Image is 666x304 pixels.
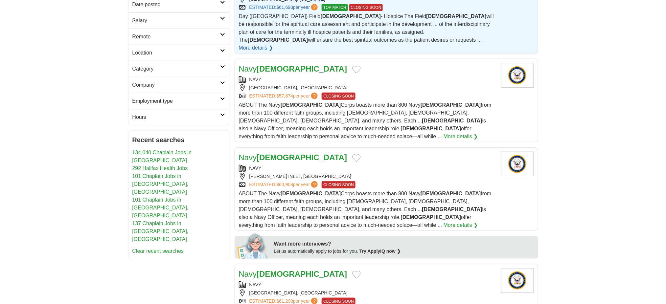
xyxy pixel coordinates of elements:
[257,64,347,73] strong: [DEMOGRAPHIC_DATA]
[132,49,220,57] h2: Location
[128,45,229,61] a: Location
[128,12,229,29] a: Salary
[239,270,347,278] a: Navy[DEMOGRAPHIC_DATA]
[128,77,229,93] a: Company
[132,150,192,163] a: 134,040 Chaplain Jobs in [GEOGRAPHIC_DATA]
[128,93,229,109] a: Employment type
[281,191,341,196] strong: [DEMOGRAPHIC_DATA]
[444,133,478,141] a: More details ❯
[276,298,293,304] span: $61,299
[249,181,319,188] a: ESTIMATED:$60,908per year?
[132,135,225,145] h2: Recent searches
[128,29,229,45] a: Remote
[132,33,220,41] h2: Remote
[239,173,496,180] div: [PERSON_NAME] INLET, [GEOGRAPHIC_DATA]
[239,64,347,73] a: Navy[DEMOGRAPHIC_DATA]
[352,271,361,279] button: Add to favorite jobs
[311,93,318,99] span: ?
[128,109,229,125] a: Hours
[276,93,293,98] span: $57,874
[352,154,361,162] button: Add to favorite jobs
[132,248,184,254] a: Clear recent searches
[249,165,262,171] a: NAVY
[248,37,308,43] strong: [DEMOGRAPHIC_DATA]
[239,153,347,162] a: Navy[DEMOGRAPHIC_DATA]
[237,232,269,259] img: apply-iq-scientist.png
[239,44,273,52] a: More details ❯
[281,102,341,108] strong: [DEMOGRAPHIC_DATA]
[132,1,220,9] h2: Date posted
[311,181,318,188] span: ?
[132,173,189,195] a: 101 Chaplain Jobs in [GEOGRAPHIC_DATA], [GEOGRAPHIC_DATA]
[239,290,496,296] div: [GEOGRAPHIC_DATA], [GEOGRAPHIC_DATA]
[422,206,482,212] strong: [DEMOGRAPHIC_DATA]
[501,268,534,293] img: U.S. Navy logo
[249,77,262,82] a: NAVY
[322,4,348,11] span: TOP MATCH
[249,4,319,11] a: ESTIMATED:$61,693per year?
[422,118,482,123] strong: [DEMOGRAPHIC_DATA]
[321,13,381,19] strong: [DEMOGRAPHIC_DATA]
[322,181,356,188] span: CLOSING SOON
[132,113,220,121] h2: Hours
[421,191,481,196] strong: [DEMOGRAPHIC_DATA]
[257,270,347,278] strong: [DEMOGRAPHIC_DATA]
[239,84,496,91] div: [GEOGRAPHIC_DATA], [GEOGRAPHIC_DATA]
[132,221,189,242] a: 137 Chaplain Jobs in [GEOGRAPHIC_DATA], [GEOGRAPHIC_DATA]
[132,65,220,73] h2: Category
[128,61,229,77] a: Category
[401,126,461,131] strong: [DEMOGRAPHIC_DATA]
[421,102,481,108] strong: [DEMOGRAPHIC_DATA]
[132,197,189,218] a: 101 Chaplain Jobs in [GEOGRAPHIC_DATA], [GEOGRAPHIC_DATA]
[444,221,478,229] a: More details ❯
[239,191,492,228] span: ABOUT The Navy Corps boasts more than 800 Navy from more than 100 different faith groups, includi...
[276,182,293,187] span: $60,908
[132,17,220,25] h2: Salary
[274,240,534,248] div: Want more interviews?
[132,97,220,105] h2: Employment type
[359,249,401,254] a: Try ApplyIQ now ❯
[322,93,356,100] span: CLOSING SOON
[132,81,220,89] h2: Company
[132,165,188,171] a: 292 Halifax Health Jobs
[239,13,494,43] span: Day ([GEOGRAPHIC_DATA]) Field - Hospice The Field will be responsible for the spiritual care asse...
[239,102,492,139] span: ABOUT The Navy Corps boasts more than 800 Navy from more than 100 different faith groups, includi...
[501,152,534,176] img: U.S. Navy logo
[426,13,487,19] strong: [DEMOGRAPHIC_DATA]
[249,93,319,100] a: ESTIMATED:$57,874per year?
[349,4,383,11] span: CLOSING SOON
[274,248,534,255] div: Let us automatically apply to jobs for you.
[311,4,318,11] span: ?
[501,63,534,88] img: U.S. Navy logo
[276,5,293,10] span: $61,693
[401,214,461,220] strong: [DEMOGRAPHIC_DATA]
[249,282,262,287] a: NAVY
[257,153,347,162] strong: [DEMOGRAPHIC_DATA]
[352,66,361,74] button: Add to favorite jobs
